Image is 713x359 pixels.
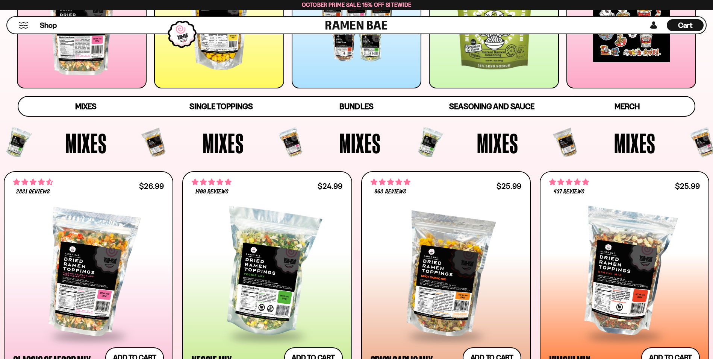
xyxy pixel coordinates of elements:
[667,17,704,33] div: Cart
[40,19,57,31] a: Shop
[302,1,412,8] span: October Prime Sale: 15% off Sitewide
[195,189,229,195] span: 1409 reviews
[13,177,53,187] span: 4.68 stars
[424,97,559,116] a: Seasoning and Sauce
[554,189,584,195] span: 437 reviews
[203,129,244,157] span: Mixes
[139,183,164,190] div: $26.99
[154,97,289,116] a: Single Toppings
[65,129,107,157] span: Mixes
[477,129,518,157] span: Mixes
[559,97,695,116] a: Merch
[75,102,97,111] span: Mixes
[371,177,410,187] span: 4.75 stars
[318,183,342,190] div: $24.99
[40,20,57,30] span: Shop
[18,97,154,116] a: Mixes
[615,102,640,111] span: Merch
[678,21,693,30] span: Cart
[497,183,521,190] div: $25.99
[339,102,373,111] span: Bundles
[192,177,232,187] span: 4.76 stars
[549,177,589,187] span: 4.76 stars
[16,189,50,195] span: 2831 reviews
[18,22,29,29] button: Mobile Menu Trigger
[339,129,381,157] span: Mixes
[189,102,253,111] span: Single Toppings
[289,97,424,116] a: Bundles
[449,102,534,111] span: Seasoning and Sauce
[675,183,700,190] div: $25.99
[374,189,406,195] span: 963 reviews
[614,129,655,157] span: Mixes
